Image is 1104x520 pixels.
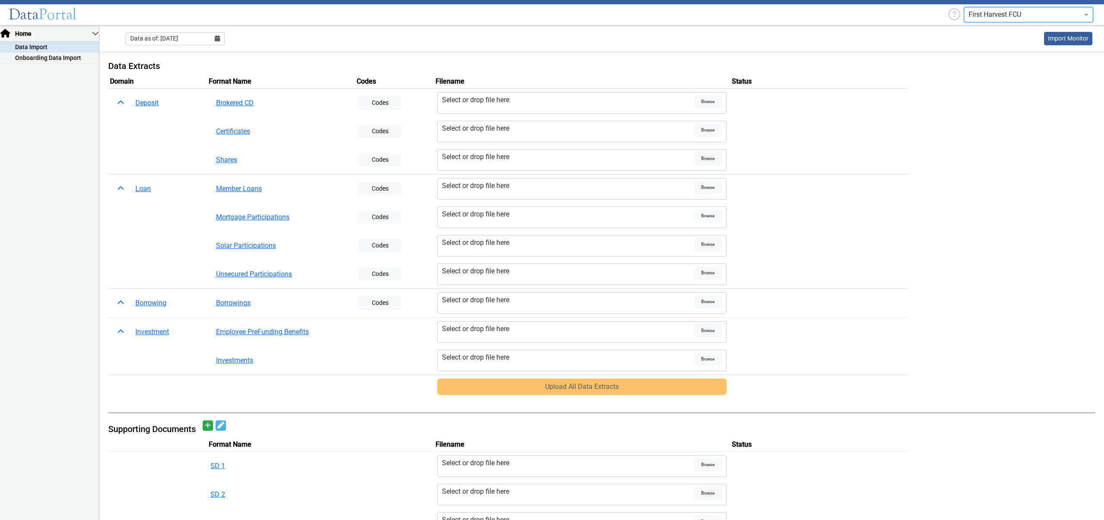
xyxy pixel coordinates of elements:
span: Browse [694,238,722,251]
button: Codes [358,153,401,166]
button: Codes [358,296,401,310]
button: Employee PreFunding Benefits [210,324,351,340]
button: Loan [130,181,157,197]
div: Select or drop file here [442,123,694,134]
th: Status [730,438,908,452]
button: Shares [210,152,351,168]
span: Browse [694,458,722,472]
span: Browse [694,324,722,338]
button: Solar Participations [210,238,351,254]
button: Codes [358,96,401,110]
div: Select or drop file here [442,458,694,468]
button: Codes [358,267,401,281]
button: Borrowings [210,295,351,311]
span: Portal [39,5,77,24]
th: Format Name [207,75,355,89]
div: Select or drop file here [442,95,694,105]
button: Codes [358,125,401,138]
button: SD 2 [210,489,351,500]
th: Codes [355,75,434,89]
button: Certificates [210,123,351,140]
th: Status [730,75,908,89]
button: Add document [203,420,213,431]
table: Uploads [108,75,1095,398]
div: Help [945,6,964,23]
span: Data [9,5,39,24]
button: Unsecured Participations [210,266,351,282]
button: Codes [358,239,401,252]
h5: Supporting Documents [108,424,199,434]
span: Browse [694,295,722,309]
div: Select or drop file here [442,181,694,191]
span: Browse [694,486,722,500]
div: Select or drop file here [442,266,694,276]
button: Mortgage Participations [210,209,351,226]
button: Brokered CD [210,95,351,111]
button: SD 1 [210,461,351,471]
th: Filename [434,438,730,452]
button: Codes [358,182,401,195]
button: Investments [210,352,351,369]
button: Borrowing [130,295,172,311]
button: Edit document [216,420,226,431]
th: Format Name [207,438,355,452]
button: Codes [358,210,401,224]
div: Select or drop file here [442,209,694,219]
button: Deposit [130,95,164,111]
span: Browse [694,95,722,109]
div: Select or drop file here [442,238,694,248]
th: Filename [434,75,730,89]
h5: Data Extracts [108,61,1095,71]
div: Select or drop file here [442,152,694,162]
span: Browse [694,123,722,137]
a: This is available for Darling Employees only [1044,32,1092,45]
ng-select: First Harvest FCU [964,7,1093,22]
span: Browse [694,181,722,194]
span: Data as of: [DATE] [130,34,178,43]
div: Select or drop file here [442,295,694,305]
span: Browse [694,152,722,166]
span: Browse [694,209,722,223]
div: Select or drop file here [442,324,694,334]
span: Home [14,29,92,38]
span: Browse [694,266,722,280]
th: Domain [108,75,207,89]
div: Select or drop file here [442,486,694,497]
button: Member Loans [210,181,351,197]
button: Investment [130,324,175,340]
span: Browse [694,352,722,366]
div: Select or drop file here [442,352,694,363]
